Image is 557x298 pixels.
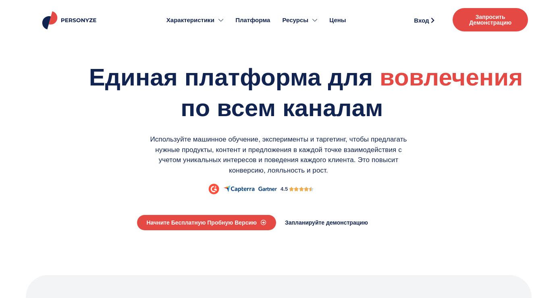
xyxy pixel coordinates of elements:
[147,219,257,226] ya-tr-span: Начните Бесплатную пробную версию
[181,94,383,121] ya-tr-span: по всем каналам
[453,8,528,31] a: Запросить демонстрацию
[137,215,276,230] a: Начните Бесплатную пробную версию
[41,11,100,30] img: Персонализированный логотип
[404,15,445,27] a: Вход
[160,5,229,36] a: Характеристики
[309,187,314,192] ya-tr-span: 
[276,5,323,36] a: Ресурсы
[89,64,373,91] ya-tr-span: Единая платформа для
[289,185,314,193] div: 4.5/5
[229,5,276,36] a: Платформа
[281,185,288,193] div: 4.5
[285,219,368,226] ya-tr-span: Запланируйте демонстрацию
[323,5,352,36] a: Цены
[150,135,407,174] ya-tr-span: Используйте машинное обучение, эксперименты и таргетинг, чтобы предлагать нужные продукты, контен...
[329,17,346,23] ya-tr-span: Цены
[469,14,511,26] ya-tr-span: Запросить демонстрацию
[166,17,214,23] ya-tr-span: Характеристики
[414,17,429,24] ya-tr-span: Вход
[282,17,308,23] ya-tr-span: Ресурсы
[235,17,270,23] ya-tr-span: Платформа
